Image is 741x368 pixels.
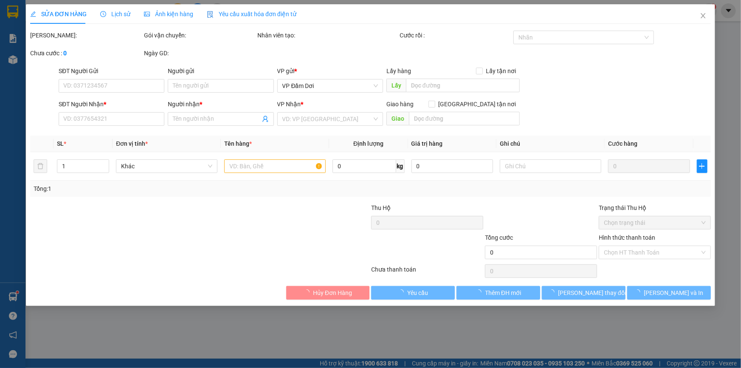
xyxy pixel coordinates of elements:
[599,203,711,212] div: Trạng thái Thu Hộ
[697,163,707,170] span: plus
[406,79,520,92] input: Dọc đường
[627,286,711,300] button: [PERSON_NAME] và In
[396,159,405,173] span: kg
[372,286,455,300] button: Yêu cầu
[121,160,212,173] span: Khác
[500,159,601,173] input: Ghi Chú
[542,286,625,300] button: [PERSON_NAME] thay đổi
[608,140,637,147] span: Cước hàng
[700,12,707,19] span: close
[144,11,193,17] span: Ảnh kiện hàng
[353,140,383,147] span: Định lượng
[599,234,655,241] label: Hình thức thanh toán
[30,48,142,58] div: Chưa cước :
[644,288,704,297] span: [PERSON_NAME] và In
[313,288,352,297] span: Hủy Đơn Hàng
[691,4,715,28] button: Close
[207,11,296,17] span: Yêu cầu xuất hóa đơn điện tử
[697,159,707,173] button: plus
[57,140,64,147] span: SL
[476,289,485,295] span: loading
[558,288,626,297] span: [PERSON_NAME] thay đổi
[30,11,87,17] span: SỬA ĐƠN HÀNG
[386,79,406,92] span: Lấy
[224,159,326,173] input: VD: Bàn, Ghế
[485,288,521,297] span: Thêm ĐH mới
[30,31,142,40] div: [PERSON_NAME]:
[59,66,164,76] div: SĐT Người Gửi
[407,288,428,297] span: Yêu cầu
[258,31,398,40] div: Nhân viên tạo:
[549,289,558,295] span: loading
[63,50,67,57] b: 0
[144,48,256,58] div: Ngày GD:
[604,216,706,229] span: Chọn trạng thái
[79,31,355,42] li: Hotline: 02839552959
[386,112,409,125] span: Giao
[11,11,53,53] img: logo.jpg
[485,234,513,241] span: Tổng cước
[371,265,485,280] div: Chưa thanh toán
[386,68,411,74] span: Lấy hàng
[277,101,301,108] span: VP Nhận
[371,204,391,211] span: Thu Hộ
[409,112,520,125] input: Dọc đường
[59,99,164,109] div: SĐT Người Nhận
[496,136,605,152] th: Ghi chú
[483,66,520,76] span: Lấy tận nơi
[635,289,644,295] span: loading
[435,99,520,109] span: [GEOGRAPHIC_DATA] tận nơi
[207,11,214,18] img: icon
[282,79,378,92] span: VP Đầm Dơi
[386,101,414,108] span: Giao hàng
[100,11,106,17] span: clock-circle
[456,286,540,300] button: Thêm ĐH mới
[608,159,690,173] input: 0
[144,11,150,17] span: picture
[168,99,273,109] div: Người nhận
[34,159,47,173] button: delete
[411,140,443,147] span: Giá trị hàng
[30,11,36,17] span: edit
[262,116,269,122] span: user-add
[100,11,130,17] span: Lịch sử
[144,31,256,40] div: Gói vận chuyển:
[79,21,355,31] li: 26 Phó Cơ Điều, Phường 12
[224,140,252,147] span: Tên hàng
[277,66,383,76] div: VP gửi
[400,31,512,40] div: Cước rồi :
[34,184,286,193] div: Tổng: 1
[286,286,370,300] button: Hủy Đơn Hàng
[398,289,407,295] span: loading
[304,289,313,295] span: loading
[11,62,102,76] b: GỬI : VP Đầm Dơi
[168,66,273,76] div: Người gửi
[116,140,148,147] span: Đơn vị tính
